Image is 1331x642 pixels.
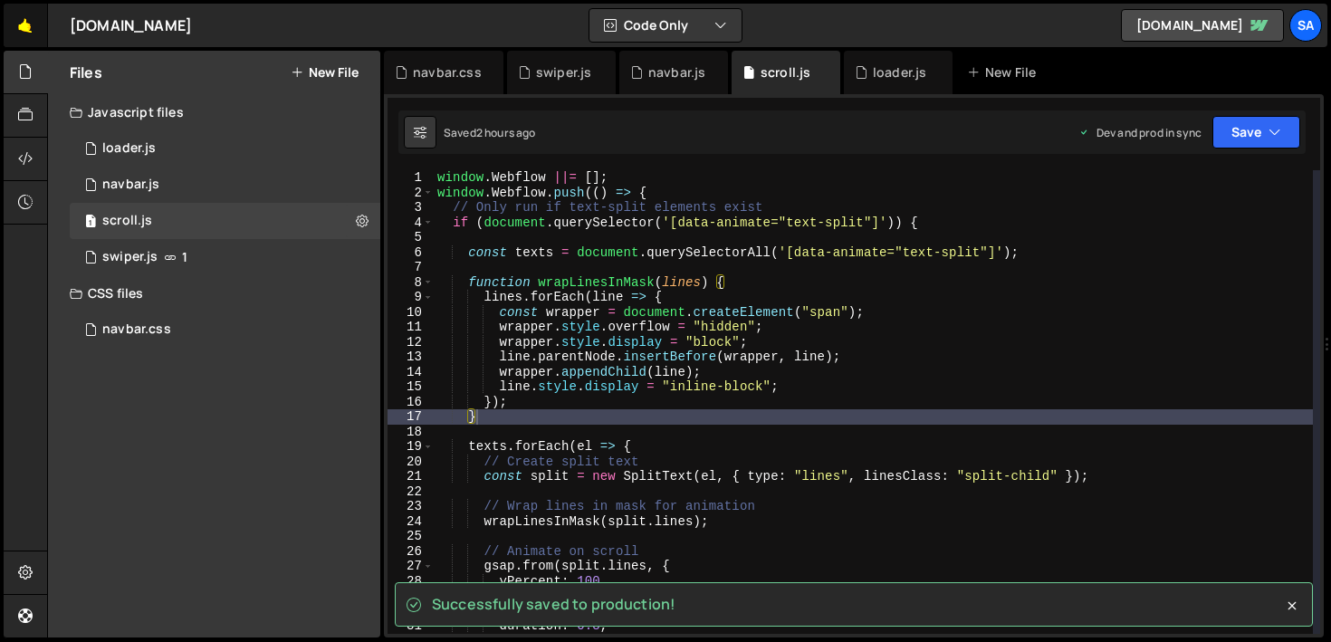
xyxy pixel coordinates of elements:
[388,469,434,484] div: 21
[388,186,434,201] div: 2
[70,203,380,239] div: 16835/47316.js
[388,379,434,395] div: 15
[182,250,187,264] span: 1
[413,63,482,81] div: navbar.css
[70,167,380,203] div: navbar.js
[388,216,434,231] div: 4
[388,260,434,275] div: 7
[102,321,171,338] div: navbar.css
[388,529,434,544] div: 25
[4,4,48,47] a: 🤙
[102,213,152,229] div: scroll.js
[388,320,434,335] div: 11
[388,425,434,440] div: 18
[1289,9,1322,42] a: SA
[388,514,434,530] div: 24
[388,589,434,604] div: 29
[967,63,1043,81] div: New File
[388,455,434,470] div: 20
[85,216,96,230] span: 1
[388,618,434,634] div: 31
[48,275,380,311] div: CSS files
[388,245,434,261] div: 6
[388,290,434,305] div: 9
[388,365,434,380] div: 14
[388,350,434,365] div: 13
[589,9,742,42] button: Code Only
[70,14,192,36] div: [DOMAIN_NAME]
[102,249,158,265] div: swiper.js
[388,439,434,455] div: 19
[388,230,434,245] div: 5
[761,63,810,81] div: scroll.js
[444,125,536,140] div: Saved
[388,499,434,514] div: 23
[388,409,434,425] div: 17
[388,484,434,500] div: 22
[1121,9,1284,42] a: [DOMAIN_NAME]
[102,140,156,157] div: loader.js
[432,594,675,614] span: Successfully saved to production!
[388,170,434,186] div: 1
[1078,125,1202,140] div: Dev and prod in sync
[388,335,434,350] div: 12
[388,395,434,410] div: 16
[388,559,434,574] div: 27
[388,604,434,619] div: 30
[70,311,380,348] div: 16835/46019.css
[388,574,434,589] div: 28
[1212,116,1300,149] button: Save
[291,65,359,80] button: New File
[388,305,434,321] div: 10
[102,177,159,193] div: navbar.js
[48,94,380,130] div: Javascript files
[388,275,434,291] div: 8
[648,63,705,81] div: navbar.js
[388,200,434,216] div: 3
[873,63,926,81] div: loader.js
[70,239,380,275] div: 16835/47317.js
[70,130,380,167] div: 16835/47292.js
[476,125,536,140] div: 2 hours ago
[536,63,591,81] div: swiper.js
[388,544,434,560] div: 26
[70,62,102,82] h2: Files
